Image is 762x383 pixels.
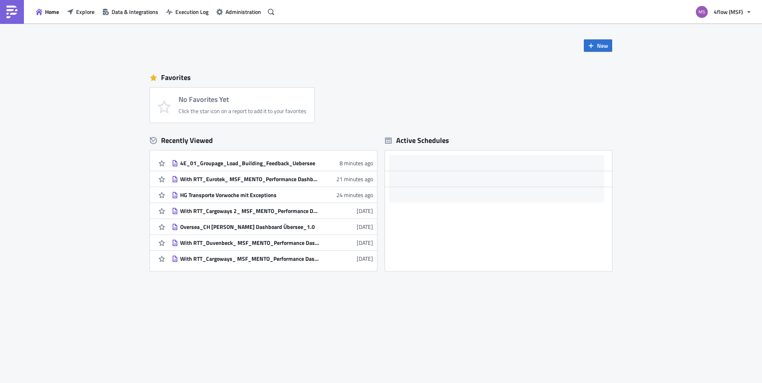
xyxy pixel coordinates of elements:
span: Explore [76,8,94,16]
time: 2025-08-29T14:22:52Z [357,238,373,247]
button: Data & Integrations [98,6,162,18]
h4: No Favorites Yet [179,96,306,104]
button: Explore [63,6,98,18]
a: 4E_01_Groupage_Load_Building_Feedback_Uebersee8 minutes ago [172,155,373,171]
img: Avatar [695,5,709,19]
time: 2025-09-17T11:26:07Z [336,175,373,183]
div: Click the star icon on a report to add it to your favorites [179,107,306,115]
button: Execution Log [162,6,212,18]
span: Home [45,8,59,16]
span: Execution Log [175,8,208,16]
a: HG Transporte Vorwoche mit Exceptions24 minutes ago [172,187,373,203]
time: 2025-08-29T14:29:00Z [357,207,373,215]
span: Administration [226,8,261,16]
div: With RTT_Eurotek_ MSF_MENTO_Performance Dashboard Carrier_1.1 [180,176,320,183]
a: With RTT_Duvenbeck_ MSF_MENTO_Performance Dashboard Carrier_1.1[DATE] [172,235,373,250]
div: With RTT_Cargoways_ MSF_MENTO_Performance Dashboard Carrier_1.1 [180,255,320,262]
time: 2025-09-17T11:38:25Z [340,159,373,167]
span: Data & Integrations [112,8,158,16]
a: Oversea_CH [PERSON_NAME] Dashboard Übersee_1.0[DATE] [172,219,373,234]
time: 2025-08-29T14:23:22Z [357,223,373,231]
time: 2025-08-29T14:22:45Z [357,254,373,263]
a: With RTT_Cargoways_ MSF_MENTO_Performance Dashboard Carrier_1.1[DATE] [172,251,373,266]
img: PushMetrics [6,6,18,18]
div: With RTT_Duvenbeck_ MSF_MENTO_Performance Dashboard Carrier_1.1 [180,239,320,246]
div: Recently Viewed [150,135,377,147]
button: Home [32,6,63,18]
time: 2025-09-17T11:22:40Z [336,191,373,199]
a: With RTT_Eurotek_ MSF_MENTO_Performance Dashboard Carrier_1.121 minutes ago [172,171,373,187]
div: With RTT_Cargoways 2_ MSF_MENTO_Performance Dashboard Carrier_1.1 [180,207,320,215]
button: 4flow (MSF) [691,3,756,21]
div: Favorites [150,72,612,84]
div: 4E_01_Groupage_Load_Building_Feedback_Uebersee [180,160,320,167]
div: Active Schedules [385,136,449,145]
button: New [584,39,612,52]
span: 4flow (MSF) [714,8,743,16]
button: Administration [212,6,265,18]
span: New [597,41,608,50]
div: Oversea_CH [PERSON_NAME] Dashboard Übersee_1.0 [180,223,320,231]
div: HG Transporte Vorwoche mit Exceptions [180,191,320,199]
a: With RTT_Cargoways 2_ MSF_MENTO_Performance Dashboard Carrier_1.1[DATE] [172,203,373,219]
